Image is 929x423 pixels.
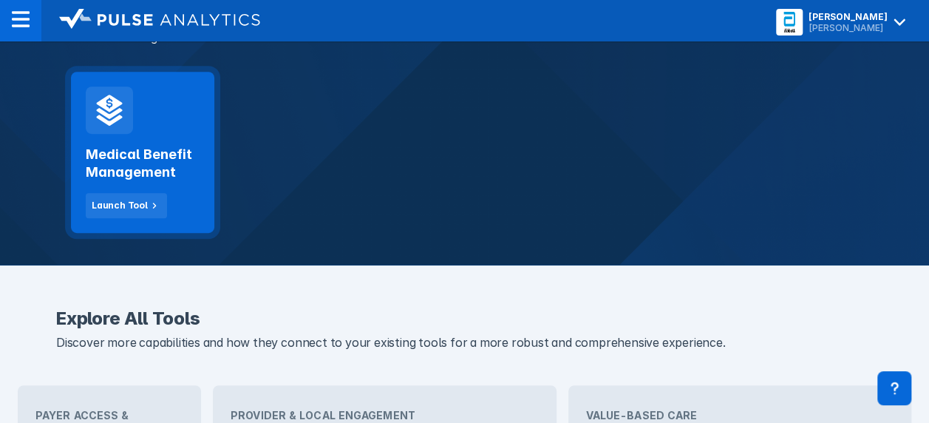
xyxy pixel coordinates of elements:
[92,199,148,212] div: Launch Tool
[71,72,214,233] a: Medical Benefit ManagementLaunch Tool
[86,146,200,181] h2: Medical Benefit Management
[41,9,260,33] a: logo
[779,12,800,33] img: menu button
[56,334,873,353] p: Discover more capabilities and how they connect to your existing tools for a more robust and comp...
[877,371,911,405] div: Contact Support
[809,11,888,22] div: [PERSON_NAME]
[56,310,873,328] h2: Explore All Tools
[12,10,30,28] img: menu--horizontal.svg
[809,22,888,33] div: [PERSON_NAME]
[86,193,167,218] button: Launch Tool
[59,9,260,30] img: logo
